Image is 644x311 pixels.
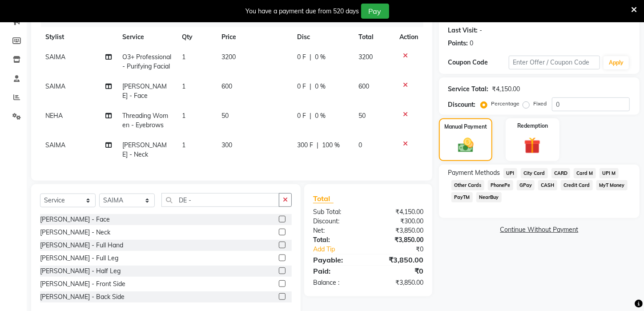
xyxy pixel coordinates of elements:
[221,141,232,149] span: 300
[359,141,362,149] span: 0
[509,56,600,69] input: Enter Offer / Coupon Code
[310,53,312,62] span: |
[122,82,167,100] span: [PERSON_NAME] - Face
[306,235,368,245] div: Total:
[596,180,628,190] span: MyT Money
[221,112,229,120] span: 50
[122,53,171,70] span: O3+ Professional - Purifying Facial
[40,254,118,263] div: [PERSON_NAME] - Full Leg
[361,4,389,19] button: Pay
[600,168,619,178] span: UPI M
[298,111,306,121] span: 0 F
[292,27,354,47] th: Disc
[368,235,430,245] div: ₹3,850.00
[448,85,488,94] div: Service Total:
[40,228,110,237] div: [PERSON_NAME] - Neck
[533,100,547,108] label: Fixed
[492,85,520,94] div: ₹4,150.00
[310,82,312,91] span: |
[538,180,557,190] span: CASH
[448,100,475,109] div: Discount:
[306,266,368,276] div: Paid:
[298,53,306,62] span: 0 F
[368,278,430,287] div: ₹3,850.00
[322,141,340,150] span: 100 %
[470,39,473,48] div: 0
[448,168,500,178] span: Payment Methods
[448,39,468,48] div: Points:
[503,168,517,178] span: UPI
[306,278,368,287] div: Balance :
[45,141,65,149] span: SAIMA
[315,82,326,91] span: 0 %
[298,141,314,150] span: 300 F
[519,135,546,156] img: _gift.svg
[448,58,509,67] div: Coupon Code
[221,82,232,90] span: 600
[453,136,479,154] img: _cash.svg
[561,180,593,190] span: Credit Card
[479,26,482,35] div: -
[491,100,519,108] label: Percentage
[378,245,430,254] div: ₹0
[574,168,596,178] span: Card M
[40,27,117,47] th: Stylist
[40,267,121,276] div: [PERSON_NAME] - Half Leg
[298,82,306,91] span: 0 F
[604,56,629,69] button: Apply
[315,53,326,62] span: 0 %
[488,180,513,190] span: PhonePe
[315,111,326,121] span: 0 %
[441,225,638,234] a: Continue Without Payment
[182,53,185,61] span: 1
[451,180,484,190] span: Other Cards
[40,241,123,250] div: [PERSON_NAME] - Full Hand
[182,112,185,120] span: 1
[368,226,430,235] div: ₹3,850.00
[45,53,65,61] span: SAIMA
[359,53,373,61] span: 3200
[221,53,236,61] span: 3200
[246,7,359,16] div: You have a payment due from 520 days
[354,27,394,47] th: Total
[517,180,535,190] span: GPay
[310,111,312,121] span: |
[306,226,368,235] div: Net:
[359,82,370,90] span: 600
[444,123,487,131] label: Manual Payment
[182,141,185,149] span: 1
[368,217,430,226] div: ₹300.00
[45,82,65,90] span: SAIMA
[317,141,319,150] span: |
[40,279,125,289] div: [PERSON_NAME] - Front Side
[161,193,279,207] input: Search or Scan
[368,254,430,265] div: ₹3,850.00
[122,141,167,158] span: [PERSON_NAME] - Neck
[517,122,548,130] label: Redemption
[313,194,334,203] span: Total
[45,112,63,120] span: NEHA
[216,27,292,47] th: Price
[306,245,378,254] a: Add Tip
[394,27,423,47] th: Action
[122,112,168,129] span: Threading Women - Eyebrows
[182,82,185,90] span: 1
[177,27,216,47] th: Qty
[306,254,368,265] div: Payable:
[476,192,502,202] span: NearBuy
[521,168,548,178] span: City Card
[368,266,430,276] div: ₹0
[448,26,478,35] div: Last Visit:
[359,112,366,120] span: 50
[551,168,571,178] span: CARD
[117,27,177,47] th: Service
[306,207,368,217] div: Sub Total:
[368,207,430,217] div: ₹4,150.00
[40,215,110,224] div: [PERSON_NAME] - Face
[451,192,473,202] span: PayTM
[40,292,125,302] div: [PERSON_NAME] - Back Side
[306,217,368,226] div: Discount:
